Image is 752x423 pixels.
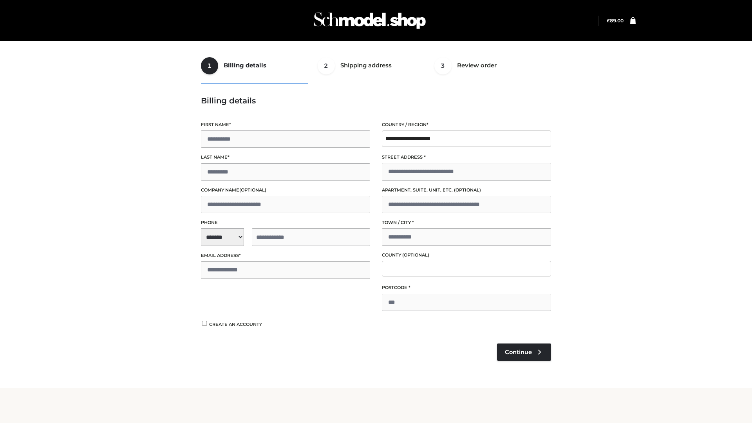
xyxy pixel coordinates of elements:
[402,252,429,258] span: (optional)
[239,187,266,193] span: (optional)
[201,154,370,161] label: Last name
[382,121,551,128] label: Country / Region
[382,219,551,226] label: Town / City
[201,121,370,128] label: First name
[209,322,262,327] span: Create an account?
[382,154,551,161] label: Street address
[201,219,370,226] label: Phone
[607,18,624,23] a: £89.00
[454,187,481,193] span: (optional)
[382,251,551,259] label: County
[382,284,551,291] label: Postcode
[201,186,370,194] label: Company name
[382,186,551,194] label: Apartment, suite, unit, etc.
[505,349,532,356] span: Continue
[201,321,208,326] input: Create an account?
[607,18,610,23] span: £
[311,5,428,36] img: Schmodel Admin 964
[201,96,551,105] h3: Billing details
[607,18,624,23] bdi: 89.00
[497,343,551,361] a: Continue
[201,252,370,259] label: Email address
